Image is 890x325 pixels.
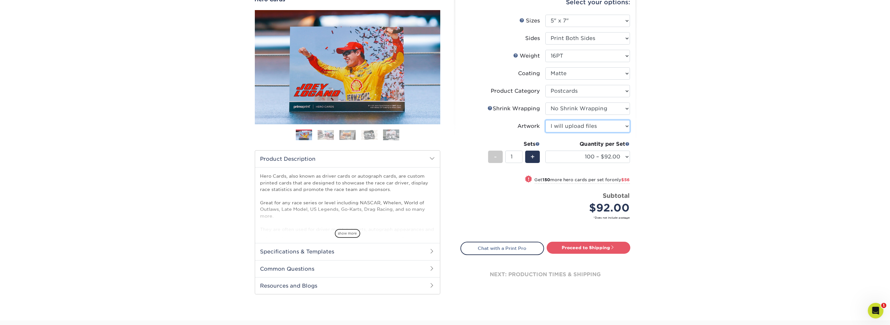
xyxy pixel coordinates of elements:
[255,277,440,294] h2: Resources and Blogs
[526,34,540,42] div: Sides
[335,229,360,238] span: show more
[488,140,540,148] div: Sets
[255,243,440,260] h2: Specifications & Templates
[296,130,312,141] img: Hero Cards 01
[488,105,540,113] div: Shrink Wrapping
[494,152,497,162] span: -
[255,9,440,126] img: Hero Cards 01
[260,173,435,279] p: Hero Cards, also known as driver cards or autograph cards, are custom printed cards that are desi...
[318,130,334,140] img: Hero Cards 02
[545,140,630,148] div: Quantity per Set
[535,177,630,184] small: Get more hero cards per set for
[460,255,630,294] div: next: production times & shipping
[460,242,544,255] a: Chat with a Print Pro
[550,200,630,216] div: $92.00
[530,152,535,162] span: +
[518,70,540,77] div: Coating
[612,177,630,182] span: only
[520,17,540,25] div: Sizes
[339,130,356,140] img: Hero Cards 03
[528,176,529,183] span: !
[868,303,883,318] iframe: Intercom live chat
[518,122,540,130] div: Artwork
[603,192,630,199] strong: Subtotal
[622,177,630,182] span: $56
[491,87,540,95] div: Product Category
[255,151,440,167] h2: Product Description
[255,260,440,277] h2: Common Questions
[361,130,377,140] img: Hero Cards 04
[543,177,551,182] strong: 150
[547,242,630,253] a: Proceed to Shipping
[383,129,399,141] img: Hero Cards 05
[466,216,630,220] small: *Does not include postage
[881,303,886,308] span: 1
[513,52,540,60] div: Weight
